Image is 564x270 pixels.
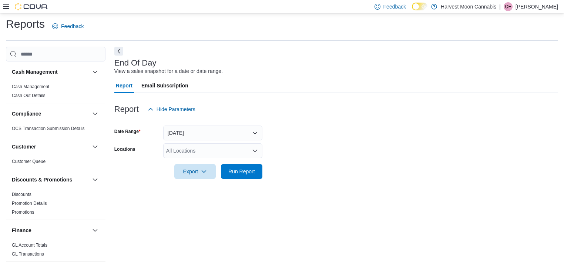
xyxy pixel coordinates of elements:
a: GL Transactions [12,251,44,257]
p: | [499,2,501,11]
button: Cash Management [12,68,89,76]
div: Quentin Flegel [504,2,513,11]
span: Promotion Details [12,200,47,206]
div: View a sales snapshot for a date or date range. [114,67,223,75]
label: Date Range [114,129,141,134]
div: Cash Management [6,82,105,103]
h3: End Of Day [114,59,157,67]
label: Locations [114,146,135,152]
a: GL Account Totals [12,243,47,248]
a: OCS Transaction Submission Details [12,126,85,131]
button: Run Report [221,164,262,179]
button: Finance [12,227,89,234]
img: Cova [15,3,48,10]
span: Promotions [12,209,34,215]
p: Harvest Moon Cannabis [441,2,496,11]
a: Cash Management [12,84,49,89]
button: Finance [91,226,100,235]
div: Customer [6,157,105,169]
div: Discounts & Promotions [6,190,105,220]
span: QF [505,2,511,11]
button: Cash Management [91,67,100,76]
span: OCS Transaction Submission Details [12,126,85,131]
a: Cash Out Details [12,93,46,98]
button: Export [174,164,216,179]
span: Email Subscription [141,78,188,93]
button: Open list of options [252,148,258,154]
button: Compliance [91,109,100,118]
h3: Compliance [12,110,41,117]
a: Feedback [49,19,87,34]
h3: Customer [12,143,36,150]
span: Hide Parameters [157,106,195,113]
span: Discounts [12,191,31,197]
span: Run Report [228,168,255,175]
span: Report [116,78,132,93]
div: Finance [6,241,105,261]
button: Discounts & Promotions [91,175,100,184]
p: [PERSON_NAME] [516,2,558,11]
div: Compliance [6,124,105,136]
button: Discounts & Promotions [12,176,89,183]
button: [DATE] [163,126,262,140]
button: Customer [12,143,89,150]
a: Promotions [12,210,34,215]
button: Hide Parameters [145,102,198,117]
input: Dark Mode [412,3,427,10]
h1: Reports [6,17,45,31]
span: Feedback [61,23,84,30]
span: Cash Management [12,84,49,90]
a: Discounts [12,192,31,197]
h3: Discounts & Promotions [12,176,72,183]
button: Next [114,47,123,56]
button: Compliance [12,110,89,117]
span: Customer Queue [12,159,46,164]
a: Promotion Details [12,201,47,206]
span: Feedback [383,3,406,10]
h3: Report [114,105,139,114]
a: Customer Queue [12,159,46,164]
h3: Cash Management [12,68,58,76]
button: Customer [91,142,100,151]
h3: Finance [12,227,31,234]
span: Export [179,164,211,179]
